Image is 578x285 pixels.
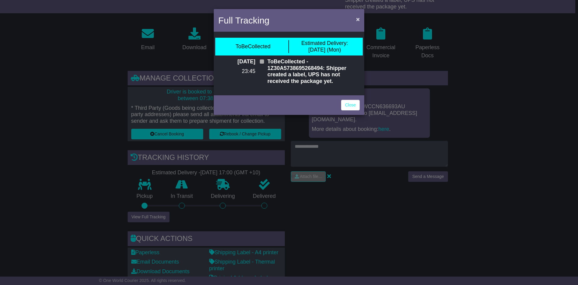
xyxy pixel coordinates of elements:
[353,13,363,25] button: Close
[301,40,348,46] span: Estimated Delivery:
[341,100,360,110] a: Close
[218,14,269,27] h4: Full Tracking
[301,40,348,53] div: [DATE] (Mon)
[218,59,255,65] p: [DATE]
[218,68,255,75] p: 23:45
[267,59,360,84] p: ToBeCollected - 1Z30A5738695268494: Shipper created a label, UPS has not received the package yet.
[235,43,270,50] div: ToBeCollected
[356,16,360,23] span: ×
